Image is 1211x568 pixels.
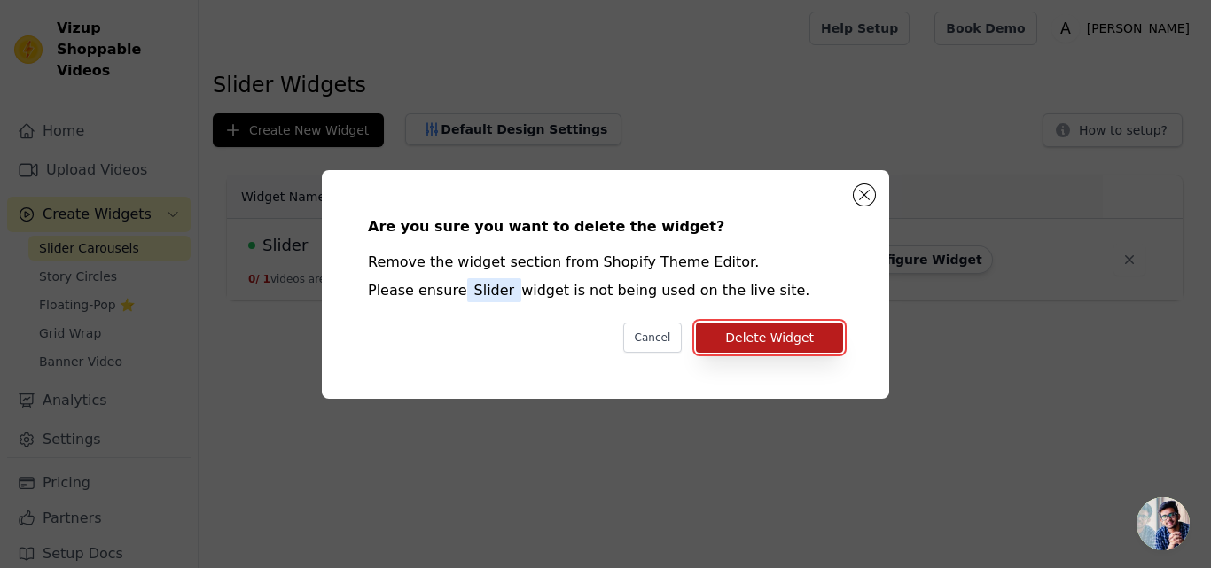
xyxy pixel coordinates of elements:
[1137,497,1190,550] div: Open chat
[368,252,843,273] div: Remove the widget section from Shopify Theme Editor.
[696,323,843,353] button: Delete Widget
[368,280,843,301] div: Please ensure widget is not being used on the live site.
[623,323,683,353] button: Cancel
[368,216,843,237] div: Are you sure you want to delete the widget?
[467,278,522,302] span: Slider
[854,184,875,206] button: Close modal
